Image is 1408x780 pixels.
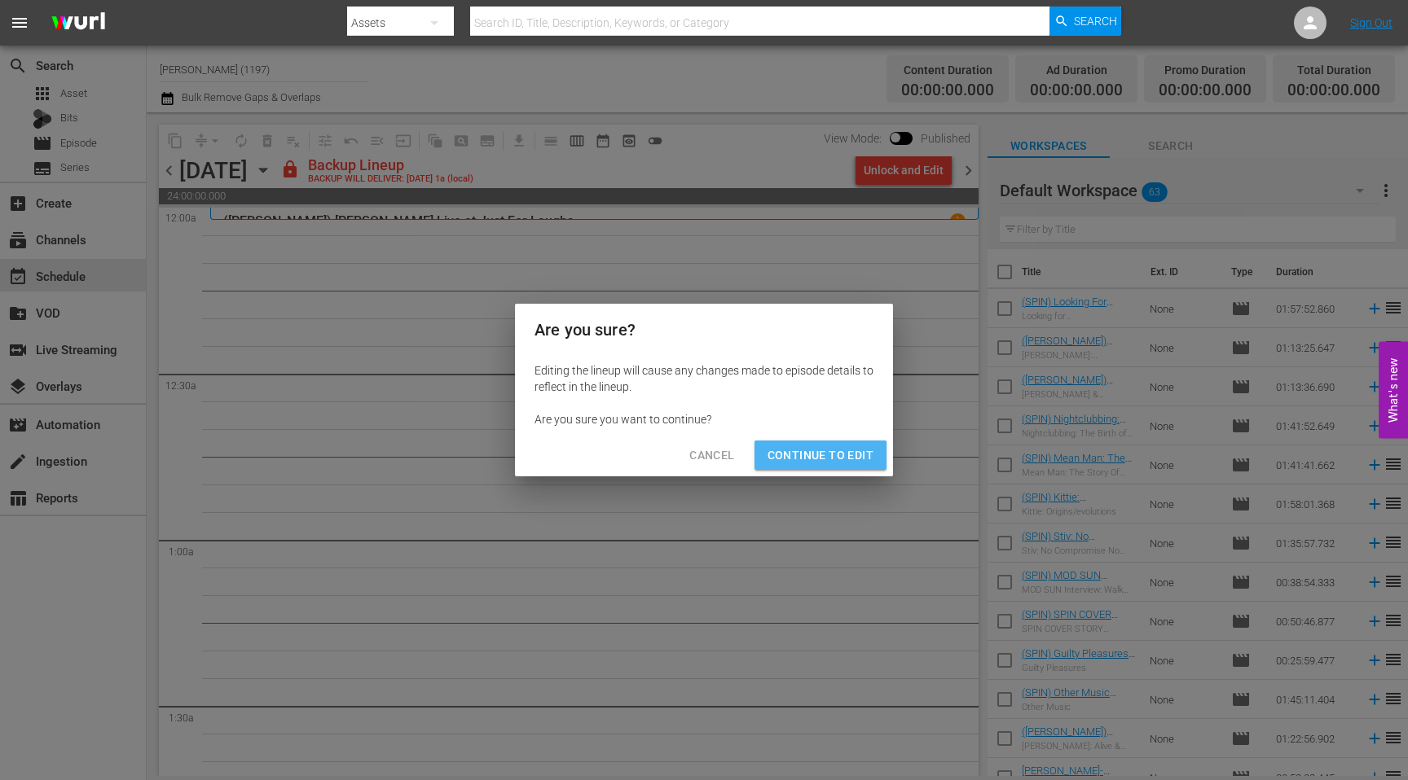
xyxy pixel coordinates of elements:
button: Cancel [676,440,747,471]
h2: Are you sure? [535,317,873,343]
a: Sign Out [1350,16,1393,29]
span: Cancel [689,445,734,466]
span: menu [10,13,29,33]
button: Open Feedback Widget [1379,342,1408,439]
span: Continue to Edit [768,445,873,466]
button: Continue to Edit [755,440,887,471]
div: Editing the lineup will cause any changes made to episode details to reflect in the lineup. [535,362,873,395]
span: Search [1074,7,1117,36]
img: ans4CAIJ8jUAAAAAAAAAAAAAAAAAAAAAAAAgQb4GAAAAAAAAAAAAAAAAAAAAAAAAJMjXAAAAAAAAAAAAAAAAAAAAAAAAgAT5G... [39,4,117,42]
div: Are you sure you want to continue? [535,411,873,427]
